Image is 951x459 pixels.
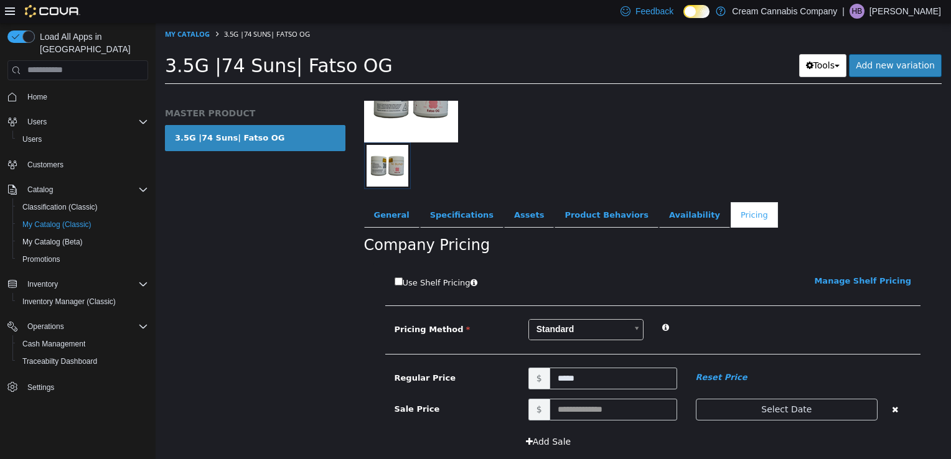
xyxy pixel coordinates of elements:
span: My Catalog (Beta) [22,237,83,247]
span: $ [373,376,394,397]
div: Hunter Bailey [850,4,864,19]
span: Users [17,132,148,147]
nav: Complex example [7,83,148,429]
input: Use Shelf Pricing [239,254,247,262]
button: Users [22,114,52,129]
span: Users [27,117,47,127]
span: Settings [27,382,54,392]
a: My Catalog [9,6,54,16]
span: Load All Apps in [GEOGRAPHIC_DATA] [35,30,148,55]
span: Customers [22,157,148,172]
a: Home [22,90,52,104]
span: Operations [22,319,148,334]
button: Catalog [2,181,153,198]
h5: MASTER PRODUCT [9,85,190,96]
input: Dark Mode [683,5,710,18]
button: Add Sale [363,407,423,430]
a: Product Behaviors [399,179,503,205]
button: Home [2,88,153,106]
span: Inventory [27,279,58,289]
span: Catalog [22,182,148,197]
button: Users [2,113,153,131]
a: Settings [22,380,59,395]
span: Traceabilty Dashboard [22,356,97,366]
a: Specifications [265,179,348,205]
span: Catalog [27,185,53,195]
h2: Company Pricing [208,213,335,232]
span: Pricing Method [239,302,315,311]
button: Settings [2,378,153,396]
span: My Catalog (Classic) [17,217,148,232]
a: General [208,179,264,205]
button: Traceabilty Dashboard [12,353,153,370]
span: 3.5G |74 Suns| Fatso OG [68,6,154,16]
button: Inventory [22,277,63,292]
span: Home [22,89,148,104]
p: [PERSON_NAME] [869,4,941,19]
span: My Catalog (Classic) [22,220,91,229]
span: Inventory [22,277,148,292]
button: Operations [2,318,153,335]
button: Tools [644,31,691,54]
button: Inventory Manager (Classic) [12,293,153,310]
button: Operations [22,319,69,334]
p: Cream Cannabis Company [732,4,837,19]
span: $ [373,345,394,366]
span: Classification (Classic) [22,202,98,212]
span: Use Shelf Pricing [247,255,315,264]
span: Dark Mode [683,18,684,19]
span: Promotions [17,252,148,267]
a: Inventory Manager (Classic) [17,294,121,309]
button: My Catalog (Beta) [12,233,153,251]
img: Cova [25,5,80,17]
span: Regular Price [239,350,300,359]
a: Availability [504,179,574,205]
a: 3.5G |74 Suns| Fatso OG [9,102,190,128]
a: Users [17,132,47,147]
span: Cash Management [22,339,85,349]
span: My Catalog (Beta) [17,234,148,249]
span: Settings [22,379,148,394]
span: 3.5G |74 Suns| Fatso OG [9,32,237,53]
button: Inventory [2,276,153,293]
button: Promotions [12,251,153,268]
span: Inventory Manager (Classic) [17,294,148,309]
span: Operations [27,322,64,331]
a: My Catalog (Classic) [17,217,96,232]
a: Customers [22,157,68,172]
span: Standard [373,297,471,317]
a: Manage Shelf Pricing [658,253,756,262]
a: Pricing [575,179,622,205]
p: | [842,4,845,19]
span: HB [852,4,863,19]
span: Promotions [22,254,60,264]
span: Cash Management [17,336,148,351]
span: Customers [27,160,63,170]
a: Traceabilty Dashboard [17,354,102,369]
a: Add new variation [693,31,786,54]
span: Feedback [635,5,673,17]
span: Inventory Manager (Classic) [22,297,116,307]
span: Classification (Classic) [17,200,148,215]
button: Cash Management [12,335,153,353]
a: Classification (Classic) [17,200,103,215]
span: Home [27,92,47,102]
button: Classification (Classic) [12,198,153,216]
a: Standard [373,296,488,317]
a: Cash Management [17,336,90,351]
a: Promotions [17,252,65,267]
button: Select Date [540,376,723,397]
button: Catalog [22,182,58,197]
button: Users [12,131,153,148]
button: Customers [2,155,153,174]
span: Sale Price [239,381,284,391]
span: Users [22,114,148,129]
button: My Catalog (Classic) [12,216,153,233]
em: Reset Price [540,350,592,359]
a: Assets [349,179,398,205]
a: My Catalog (Beta) [17,234,88,249]
span: Users [22,134,42,144]
span: Traceabilty Dashboard [17,354,148,369]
